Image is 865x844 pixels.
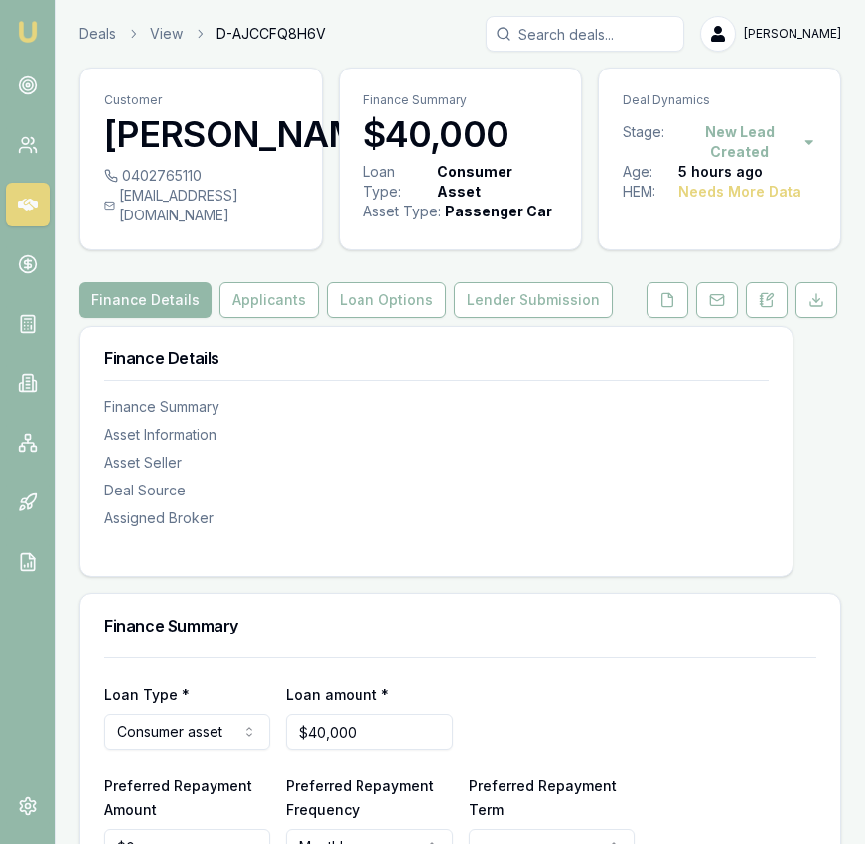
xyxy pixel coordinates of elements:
div: Assigned Broker [104,508,769,528]
span: D-AJCCFQ8H6V [216,24,326,44]
h3: [PERSON_NAME] [104,114,298,154]
p: Customer [104,92,298,108]
p: Finance Summary [363,92,557,108]
h3: Finance Summary [104,618,816,633]
div: Age: [623,162,678,182]
h3: Finance Details [104,351,769,366]
button: New Lead Created [676,122,816,162]
div: Consumer Asset [437,162,553,202]
div: Asset Seller [104,453,769,473]
div: Passenger Car [445,202,552,221]
button: Applicants [219,282,319,318]
a: Lender Submission [450,282,617,318]
p: Deal Dynamics [623,92,816,108]
label: Preferred Repayment Amount [104,777,252,818]
button: Lender Submission [454,282,613,318]
input: $ [286,714,452,750]
div: 0402765110 [104,166,298,186]
label: Preferred Repayment Term [469,777,617,818]
div: Needs More Data [678,182,801,202]
a: Loan Options [323,282,450,318]
button: Finance Details [79,282,212,318]
h3: $40,000 [363,114,557,154]
div: Stage: [623,122,676,162]
a: Finance Details [79,282,216,318]
label: Loan Type * [104,686,190,703]
label: Loan amount * [286,686,389,703]
div: Asset Information [104,425,769,445]
nav: breadcrumb [79,24,326,44]
div: 5 hours ago [678,162,763,182]
input: Search deals [486,16,684,52]
div: Deal Source [104,481,769,500]
a: Deals [79,24,116,44]
a: Applicants [216,282,323,318]
a: View [150,24,183,44]
div: Finance Summary [104,397,769,417]
img: emu-icon-u.png [16,20,40,44]
div: Loan Type: [363,162,433,202]
div: Asset Type : [363,202,441,221]
span: [PERSON_NAME] [744,26,841,42]
div: [EMAIL_ADDRESS][DOMAIN_NAME] [104,186,298,225]
button: Loan Options [327,282,446,318]
div: HEM: [623,182,678,202]
label: Preferred Repayment Frequency [286,777,434,818]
